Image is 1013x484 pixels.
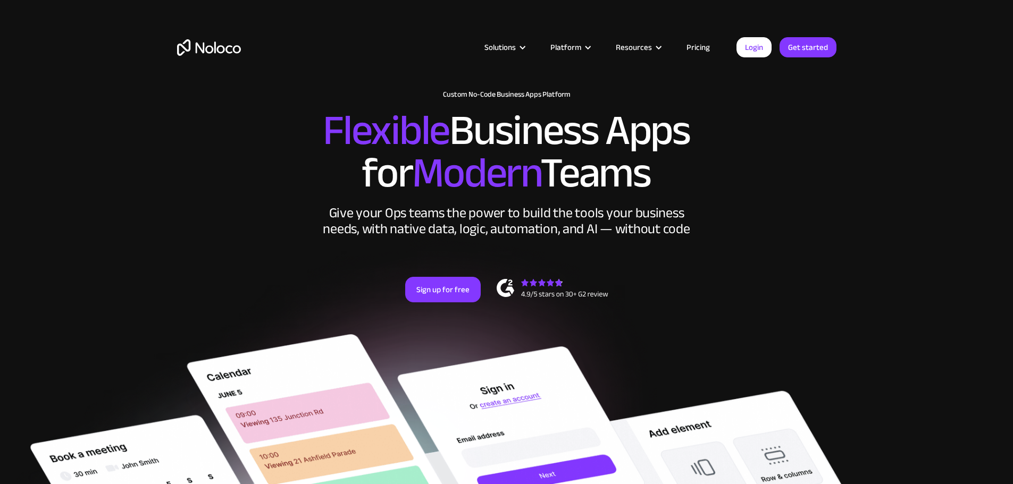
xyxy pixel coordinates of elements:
div: Solutions [471,40,537,54]
div: Resources [602,40,673,54]
div: Platform [537,40,602,54]
div: Give your Ops teams the power to build the tools your business needs, with native data, logic, au... [321,205,693,237]
a: Sign up for free [405,277,481,302]
div: Platform [550,40,581,54]
a: Get started [780,37,836,57]
a: Pricing [673,40,723,54]
span: Flexible [323,91,449,170]
div: Solutions [484,40,516,54]
span: Modern [412,133,540,213]
a: Login [736,37,772,57]
a: home [177,39,241,56]
div: Resources [616,40,652,54]
h2: Business Apps for Teams [177,109,836,194]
